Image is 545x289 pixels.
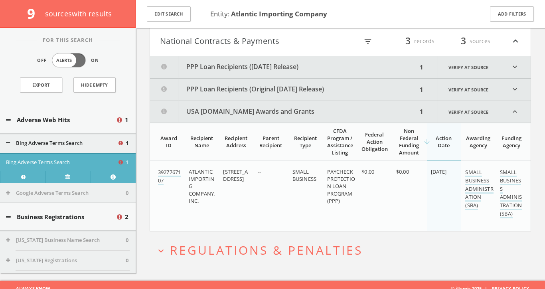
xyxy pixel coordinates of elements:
[442,34,490,48] div: sources
[490,6,534,22] button: Add Filters
[91,57,99,64] span: On
[465,135,491,149] div: Awarding Agency
[147,6,191,22] button: Edit Search
[6,257,126,265] button: [US_STATE] Registrations
[438,101,499,123] a: Verify at source
[158,168,181,185] a: 3927767107
[125,212,128,222] span: 2
[231,9,327,18] b: Atlantic Importing Company
[258,168,261,175] span: --
[126,189,128,197] span: 0
[160,34,340,48] button: National Contracts & Payments
[20,77,62,93] a: Export
[156,243,531,257] button: expand_moreRegulations & Penalties
[37,36,99,44] span: For This Search
[438,56,499,78] a: Verify at source
[387,34,434,48] div: records
[126,158,128,166] span: 1
[37,57,47,64] span: Off
[126,257,128,265] span: 0
[125,115,128,125] span: 1
[499,79,531,101] i: expand_more
[292,135,318,149] div: Recipient Type
[158,135,180,149] div: Award ID
[258,135,284,149] div: Parent Recipient
[6,139,117,147] button: Bing Adverse Terms Search
[327,127,353,156] div: CFDA Program / Assistance Listing
[417,79,426,101] div: 1
[438,79,499,101] a: Verify at source
[150,101,417,123] button: USA [DOMAIN_NAME] Awards and Grants
[396,168,409,175] span: $0.00
[396,127,422,156] div: Non Federal Funding Amount
[210,9,327,18] span: Entity:
[6,236,126,244] button: [US_STATE] Business Name Search
[73,77,116,93] button: Hide Empty
[499,101,531,123] i: expand_less
[361,131,387,152] div: Federal Action Obligation
[500,168,522,218] a: SMALL BUSINESS ADMINISTRATION (SBA)
[150,79,417,101] button: PPP Loan Recipients (Original [DATE] Release)
[431,135,457,149] div: Action Date
[431,168,447,175] span: [DATE]
[6,158,117,166] button: Bing Adverse Terms Search
[150,56,417,78] button: PPP Loan Recipients ([DATE] Release)
[27,4,42,23] span: 9
[402,34,414,48] span: 3
[465,168,493,210] a: SMALL BUSINESS ADMINISTRATION (SBA)
[6,212,116,222] button: Business Registrations
[292,168,316,182] span: SMALL BUSINESS
[500,135,523,149] div: Funding Agency
[189,135,215,149] div: Recipient Name
[361,168,374,175] span: $0.00
[6,115,116,125] button: Adverse Web Hits
[423,138,431,146] i: arrow_downward
[457,34,470,48] span: 3
[126,236,128,244] span: 0
[150,161,531,231] div: grid
[417,101,426,123] div: 1
[223,135,249,149] div: Recipient Address
[223,168,248,182] span: [STREET_ADDRESS]
[417,56,426,78] div: 1
[126,139,128,147] span: 1
[499,56,531,78] i: expand_more
[510,34,521,48] i: expand_less
[45,171,90,183] a: Verify at source
[170,242,363,258] span: Regulations & Penalties
[45,9,112,18] span: source s with results
[363,37,372,46] i: filter_list
[6,189,126,197] button: Google Adverse Terms Search
[189,168,215,204] span: ATLANTIC IMPORTING COMPANY, INC.
[327,168,355,204] span: PAYCHECK PROTECTION LOAN PROGRAM (PPP)
[156,245,166,256] i: expand_more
